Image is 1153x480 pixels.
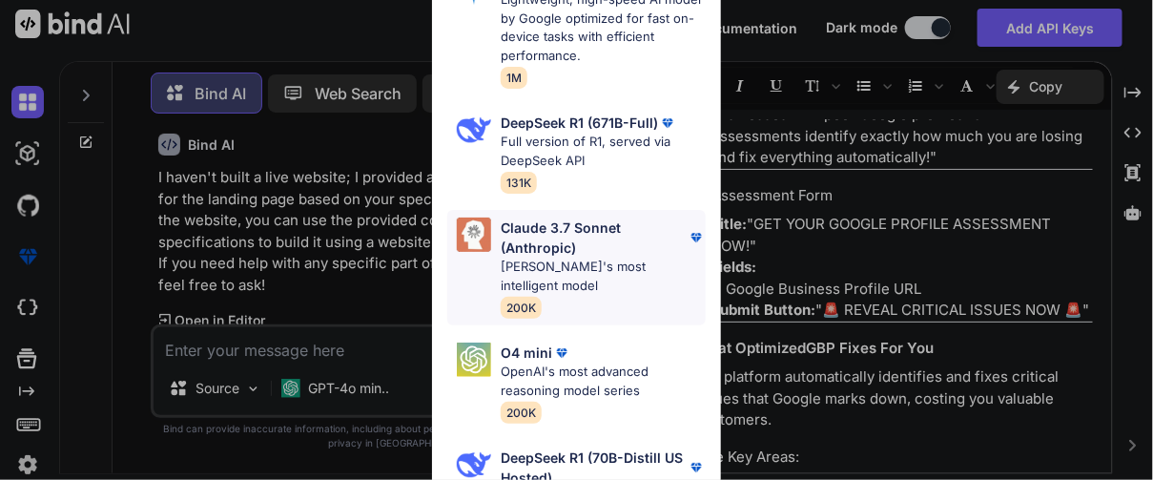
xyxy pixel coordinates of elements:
[501,402,542,424] span: 200K
[501,297,542,319] span: 200K
[501,113,658,133] p: DeepSeek R1 (671B-Full)
[501,258,705,295] p: [PERSON_NAME]'s most intelligent model
[457,113,491,147] img: Pick Models
[501,172,537,194] span: 131K
[501,343,552,363] p: O4 mini
[501,67,527,89] span: 1M
[687,228,706,247] img: premium
[687,458,706,477] img: premium
[501,218,686,258] p: Claude 3.7 Sonnet (Anthropic)
[457,343,491,377] img: Pick Models
[501,363,705,400] p: OpenAI's most advanced reasoning model series
[457,218,491,252] img: Pick Models
[501,133,705,170] p: Full version of R1, served via DeepSeek API
[552,344,571,363] img: premium
[658,114,677,133] img: premium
